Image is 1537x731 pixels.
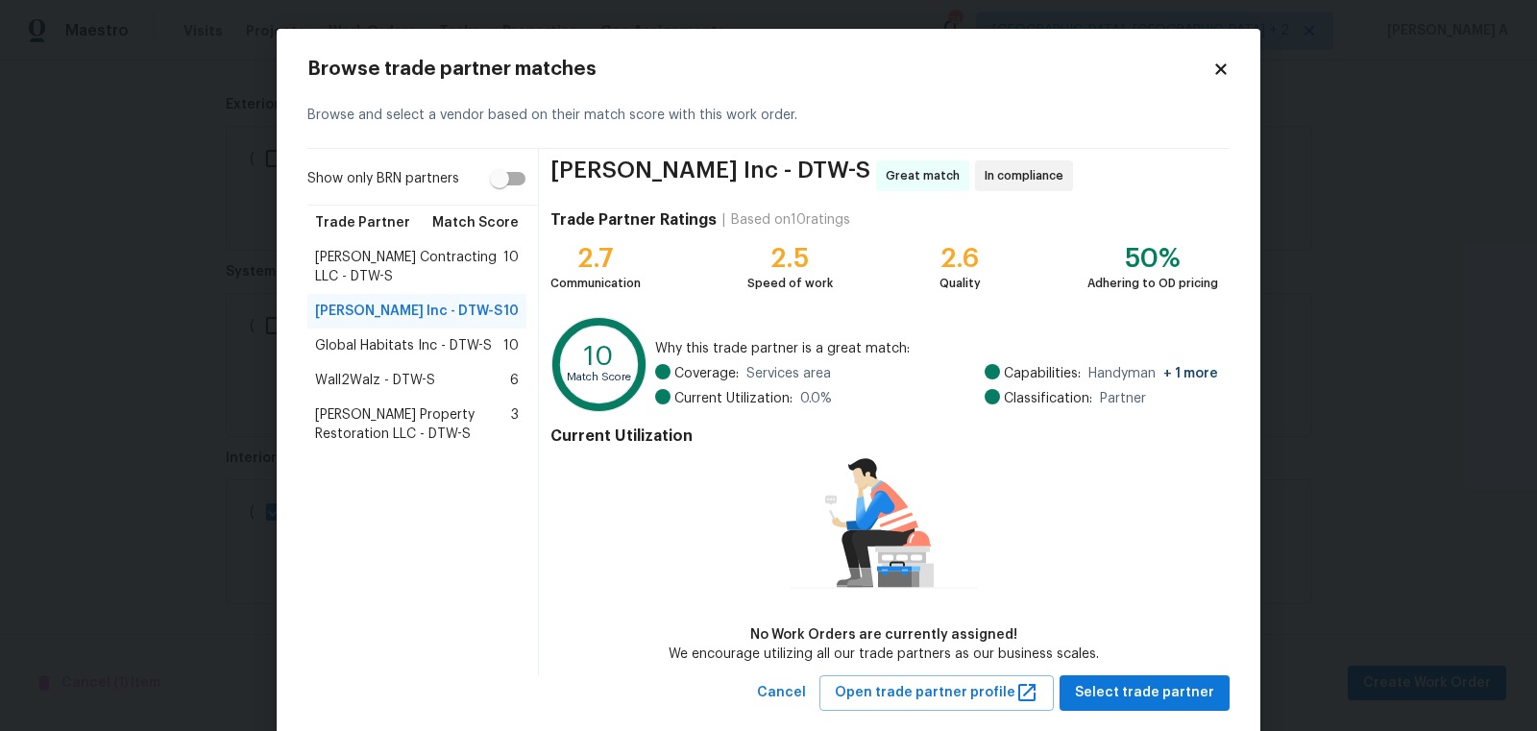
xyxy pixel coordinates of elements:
span: Match Score [432,213,519,232]
button: Open trade partner profile [819,675,1054,711]
span: 3 [511,405,519,444]
span: Handyman [1088,364,1218,383]
span: Classification: [1004,389,1092,408]
div: 2.6 [939,249,981,268]
span: 6 [510,371,519,390]
span: 0.0 % [800,389,832,408]
span: Show only BRN partners [307,169,459,189]
div: Based on 10 ratings [731,210,850,230]
span: Trade Partner [315,213,410,232]
h2: Browse trade partner matches [307,60,1212,79]
span: Global Habitats Inc - DTW-S [315,336,492,355]
span: 10 [503,302,519,321]
span: Cancel [757,681,806,705]
div: Browse and select a vendor based on their match score with this work order. [307,83,1230,149]
span: Partner [1100,389,1146,408]
text: Match Score [567,372,631,382]
span: [PERSON_NAME] Property Restoration LLC - DTW-S [315,405,511,444]
span: In compliance [985,166,1071,185]
div: Communication [550,274,641,293]
span: Coverage: [674,364,739,383]
span: + 1 more [1163,367,1218,380]
div: Adhering to OD pricing [1087,274,1218,293]
span: [PERSON_NAME] Inc - DTW-S [315,302,502,321]
div: No Work Orders are currently assigned! [669,625,1099,645]
div: 50% [1087,249,1218,268]
span: Current Utilization: [674,389,793,408]
span: Great match [886,166,967,185]
div: 2.5 [747,249,833,268]
span: Services area [746,364,831,383]
span: Capabilities: [1004,364,1081,383]
span: Wall2Walz - DTW-S [315,371,435,390]
span: [PERSON_NAME] Contracting LLC - DTW-S [315,248,503,286]
span: Why this trade partner is a great match: [655,339,1218,358]
h4: Current Utilization [550,426,1218,446]
button: Select trade partner [1060,675,1230,711]
div: Speed of work [747,274,833,293]
span: Open trade partner profile [835,681,1038,705]
div: We encourage utilizing all our trade partners as our business scales. [669,645,1099,664]
span: Select trade partner [1075,681,1214,705]
span: 10 [503,248,519,286]
span: [PERSON_NAME] Inc - DTW-S [550,160,870,191]
div: Quality [939,274,981,293]
h4: Trade Partner Ratings [550,210,717,230]
button: Cancel [749,675,814,711]
div: | [717,210,731,230]
text: 10 [584,343,614,370]
span: 10 [503,336,519,355]
div: 2.7 [550,249,641,268]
